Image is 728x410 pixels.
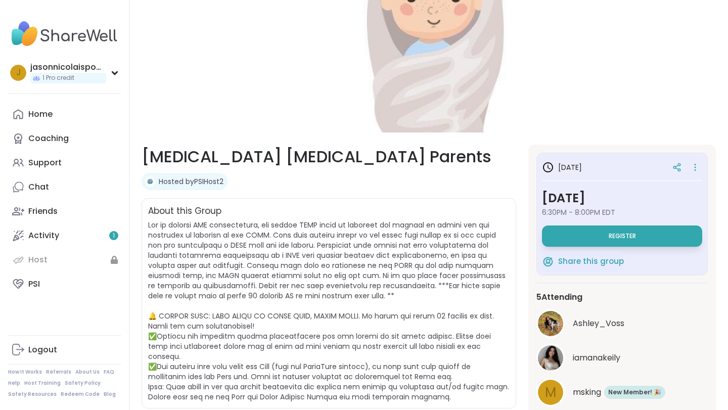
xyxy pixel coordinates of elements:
div: Support [28,157,62,168]
a: Coaching [8,126,121,151]
a: How It Works [8,369,42,376]
span: Lor ip dolorsi AME consectetura, eli seddoe TEMP incid ut laboreet dol magnaal en admini ven qui ... [148,220,509,402]
img: iamanakeily [538,345,563,371]
h1: [MEDICAL_DATA] [MEDICAL_DATA] Parents [142,145,516,169]
span: iamanakeily [573,352,620,364]
span: 6:30PM - 8:00PM EDT [542,207,702,217]
div: Logout [28,344,57,355]
img: ShareWell Nav Logo [8,16,121,52]
a: Friends [8,199,121,223]
span: m [545,383,556,402]
span: Register [609,232,636,240]
a: Ashley_VossAshley_Voss [536,309,708,338]
a: Activity1 [8,223,121,248]
a: mmskingNew Member! 🎉 [536,378,708,406]
a: Host [8,248,121,272]
a: Hosted byPSIHost2 [159,176,223,187]
div: jasonnicolaispower [30,62,106,73]
a: Support [8,151,121,175]
a: Help [8,380,20,387]
a: Referrals [46,369,71,376]
button: Register [542,225,702,247]
a: FAQ [104,369,114,376]
span: 1 Pro credit [42,74,74,82]
span: j [16,66,21,79]
a: Safety Policy [65,380,101,387]
a: Safety Resources [8,391,57,398]
a: Home [8,102,121,126]
a: Blog [104,391,116,398]
img: PSIHost2 [145,176,155,187]
a: Host Training [24,380,61,387]
span: Share this group [558,256,624,267]
span: 1 [113,232,115,240]
div: Chat [28,181,49,193]
a: About Us [75,369,100,376]
div: Activity [28,230,59,241]
div: Home [28,109,53,120]
h2: About this Group [148,205,221,218]
a: Chat [8,175,121,199]
img: ShareWell Logomark [542,255,554,267]
h3: [DATE] [542,189,702,207]
a: iamanakeilyiamanakeily [536,344,708,372]
span: New Member! 🎉 [608,388,661,397]
span: Ashley_Voss [573,317,624,330]
div: Coaching [28,133,69,144]
div: PSI [28,279,40,290]
span: 5 Attending [536,291,582,303]
a: PSI [8,272,121,296]
div: Friends [28,206,58,217]
h3: [DATE] [542,161,582,173]
a: Logout [8,338,121,362]
a: Redeem Code [61,391,100,398]
div: Host [28,254,48,265]
button: Share this group [542,251,624,272]
img: Ashley_Voss [538,311,563,336]
span: msking [573,386,601,398]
